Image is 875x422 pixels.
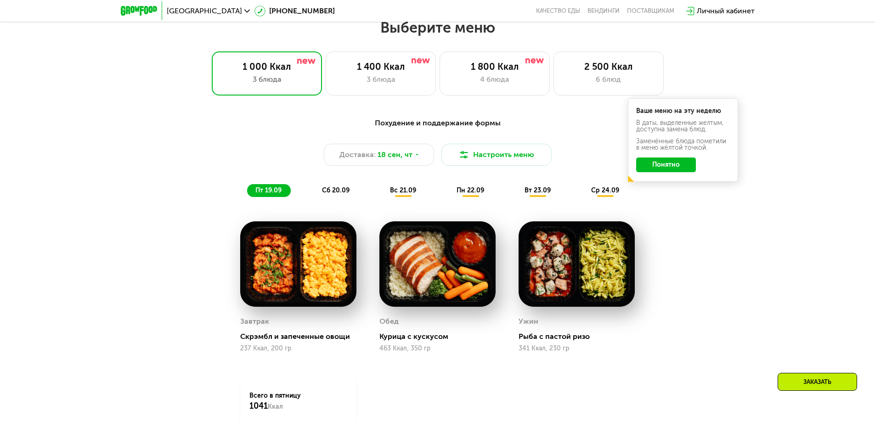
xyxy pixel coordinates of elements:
[166,118,710,129] div: Похудение и поддержание формы
[390,186,416,194] span: вс 21.09
[519,345,635,352] div: 341 Ккал, 230 гр
[335,74,426,85] div: 3 блюда
[240,315,269,328] div: Завтрак
[778,373,857,391] div: Заказать
[441,144,552,166] button: Настроить меню
[379,345,496,352] div: 463 Ккал, 350 гр
[221,74,312,85] div: 3 блюда
[636,138,730,151] div: Заменённые блюда пометили в меню жёлтой точкой.
[249,401,268,411] span: 1041
[591,186,619,194] span: ср 24.09
[636,158,696,172] button: Понятно
[379,332,503,341] div: Курица с кускусом
[249,391,347,411] div: Всего в пятницу
[536,7,580,15] a: Качество еды
[587,7,620,15] a: Вендинги
[240,332,364,341] div: Скрэмбл и запеченные овощи
[449,74,540,85] div: 4 блюда
[519,315,538,328] div: Ужин
[697,6,755,17] div: Личный кабинет
[379,315,399,328] div: Обед
[268,403,283,411] span: Ккал
[322,186,350,194] span: сб 20.09
[254,6,335,17] a: [PHONE_NUMBER]
[240,345,356,352] div: 237 Ккал, 200 гр
[335,61,426,72] div: 1 400 Ккал
[636,120,730,133] div: В даты, выделенные желтым, доступна замена блюд.
[449,61,540,72] div: 1 800 Ккал
[255,186,282,194] span: пт 19.09
[563,61,654,72] div: 2 500 Ккал
[457,186,484,194] span: пн 22.09
[519,332,642,341] div: Рыба с пастой ризо
[221,61,312,72] div: 1 000 Ккал
[378,149,412,160] span: 18 сен, чт
[627,7,674,15] div: поставщикам
[525,186,551,194] span: вт 23.09
[636,108,730,114] div: Ваше меню на эту неделю
[339,149,376,160] span: Доставка:
[29,18,846,37] h2: Выберите меню
[167,7,242,15] span: [GEOGRAPHIC_DATA]
[563,74,654,85] div: 6 блюд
